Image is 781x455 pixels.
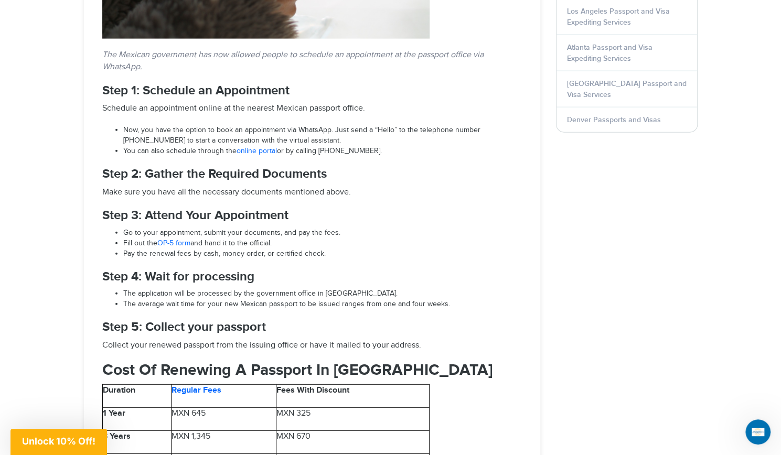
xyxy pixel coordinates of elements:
[172,408,206,418] span: MXN 645
[276,431,311,441] span: MXN 670
[157,239,190,247] a: OP-5 form
[102,103,365,113] span: Schedule an appointment online at the nearest Mexican passport office.
[172,431,210,441] span: MXN 1,345
[102,340,421,350] span: Collect your renewed passport from the issuing office or have it mailed to your address.
[745,419,771,445] iframe: Intercom live chat
[123,289,398,298] span: The application will be processed by the government office in [GEOGRAPHIC_DATA].
[102,319,266,334] span: Step 5: Collect your passport
[123,239,157,247] span: Fill out the
[123,126,480,145] span: Now, you have the option to book an appointment via WhatsApp. Just send a “Hello” to the telephon...
[276,385,349,395] span: Fees With Discount
[103,431,131,441] span: 3 Years
[123,147,237,155] span: You can also schedule through the
[567,7,670,27] a: Los Angeles Passport and Visa Expediting Services
[123,146,522,157] li: or by calling [PHONE_NUMBER].
[123,300,450,308] span: The average wait time for your new Mexican passport to be issued ranges from one and four weeks.
[103,408,125,418] span: 1 Year
[22,436,95,447] span: Unlock 10% Off!
[102,50,484,72] em: The Mexican government has now allowed people to schedule an appointment at the passport office v...
[10,429,107,455] div: Unlock 10% Off!
[102,187,351,197] span: Make sure you have all the necessary documents mentioned above.
[567,79,687,99] a: [GEOGRAPHIC_DATA] Passport and Visa Services
[102,361,493,380] span: Cost Of Renewing A Passport In [GEOGRAPHIC_DATA]
[123,250,326,258] span: Pay the renewal fees by cash, money order, or certified check.
[123,239,522,249] li: and hand it to the official.
[102,269,254,284] span: Step 4: Wait for processing
[237,147,277,155] a: online portal
[276,408,311,418] span: MXN 325
[172,385,221,395] a: Regular Fees
[567,115,661,124] a: Denver Passports and Visas
[123,229,340,237] span: Go to your appointment, submit your documents, and pay the fees.
[102,83,290,98] span: Step 1: Schedule an Appointment
[102,208,288,223] span: Step 3: Attend Your Appointment
[567,43,652,63] a: Atlanta Passport and Visa Expediting Services
[103,385,135,395] span: Duration
[102,166,327,181] span: Step 2: Gather the Required Documents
